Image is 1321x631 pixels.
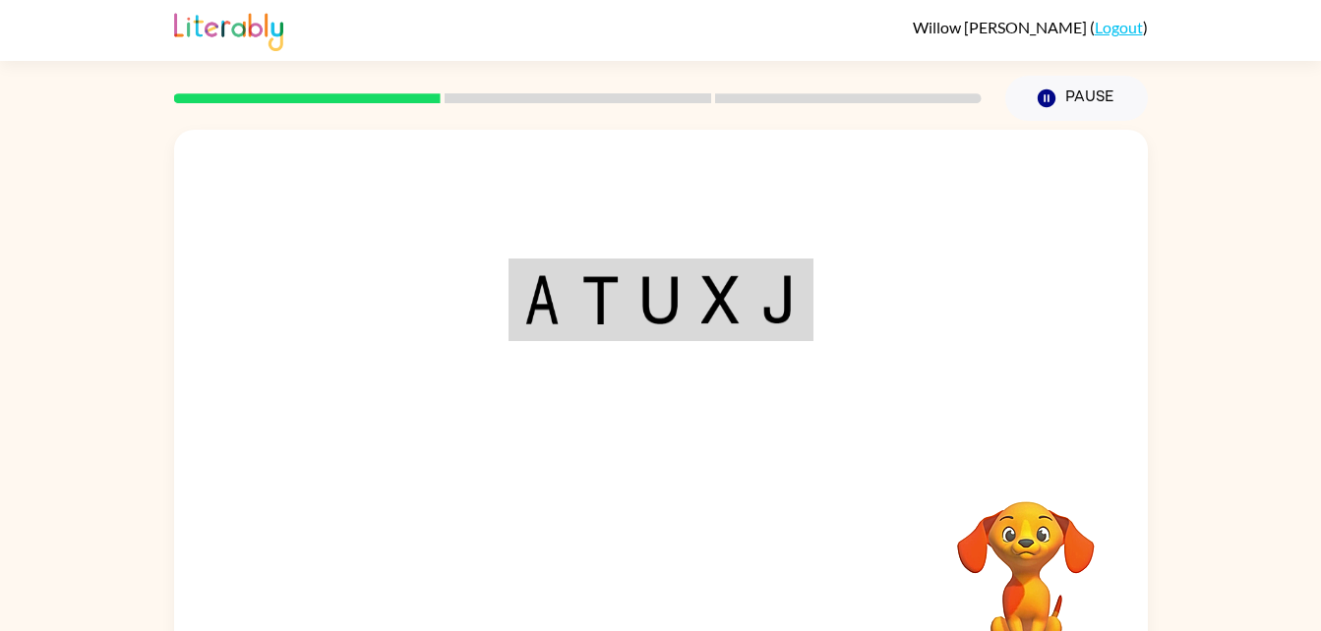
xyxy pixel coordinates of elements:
img: a [524,275,560,324]
button: Pause [1005,76,1148,121]
span: Willow [PERSON_NAME] [913,18,1090,36]
img: j [761,275,797,324]
img: Literably [174,8,283,51]
img: x [701,275,739,324]
div: ( ) [913,18,1148,36]
img: t [581,275,619,324]
a: Logout [1095,18,1143,36]
img: u [641,275,679,324]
